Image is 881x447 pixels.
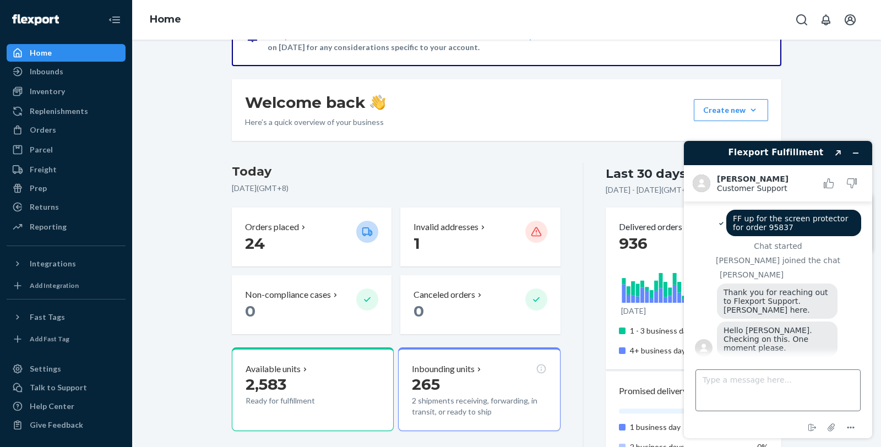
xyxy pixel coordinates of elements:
[7,379,126,396] button: Talk to Support
[7,121,126,139] a: Orders
[414,234,420,253] span: 1
[232,208,391,266] button: Orders placed 24
[7,397,126,415] a: Help Center
[245,221,299,233] p: Orders placed
[30,124,56,135] div: Orders
[30,258,76,269] div: Integrations
[791,9,813,31] button: Open Search Box
[619,234,648,253] span: 936
[839,9,861,31] button: Open account menu
[12,14,59,25] img: Flexport logo
[232,275,391,334] button: Non-compliance cases 0
[414,302,424,320] span: 0
[7,255,126,272] button: Integrations
[232,347,394,431] button: Available units2,583Ready for fulfillment
[621,306,646,317] p: [DATE]
[412,363,475,375] p: Inbounding units
[30,312,65,323] div: Fast Tags
[619,385,715,397] p: Promised delivery speeds
[245,288,331,301] p: Non-compliance cases
[30,164,57,175] div: Freight
[7,44,126,62] a: Home
[398,347,560,431] button: Inbounding units2652 shipments receiving, forwarding, in transit, or ready to ship
[246,375,286,394] span: 2,583
[30,47,52,58] div: Home
[7,218,126,236] a: Reporting
[7,161,126,178] a: Freight
[141,4,190,36] ol: breadcrumbs
[245,302,255,320] span: 0
[414,221,478,233] p: Invalid addresses
[675,132,881,447] iframe: To enrich screen reader interactions, please activate Accessibility in Grammarly extension settings
[7,416,126,434] button: Give Feedback
[30,144,53,155] div: Parcel
[400,275,560,334] button: Canceled orders 0
[694,99,768,121] button: Create new
[30,106,88,117] div: Replenishments
[30,382,87,393] div: Talk to Support
[412,395,546,417] p: 2 shipments receiving, forwarding, in transit, or ready to ship
[30,66,63,77] div: Inbounds
[30,201,59,212] div: Returns
[30,363,61,374] div: Settings
[414,288,475,301] p: Canceled orders
[7,102,126,120] a: Replenishments
[150,13,181,25] a: Home
[232,183,561,194] p: [DATE] ( GMT+8 )
[7,63,126,80] a: Inbounds
[30,419,83,430] div: Give Feedback
[370,95,385,110] img: hand-wave emoji
[30,334,69,344] div: Add Fast Tag
[24,8,47,18] span: Chat
[7,308,126,326] button: Fast Tags
[7,83,126,100] a: Inventory
[7,330,126,348] a: Add Fast Tag
[30,221,67,232] div: Reporting
[7,179,126,197] a: Prep
[245,92,385,112] h1: Welcome back
[412,375,440,394] span: 265
[30,183,47,194] div: Prep
[630,325,738,336] p: 1 - 3 business days
[246,363,301,375] p: Available units
[606,165,686,182] div: Last 30 days
[7,198,126,216] a: Returns
[232,163,561,181] h3: Today
[606,184,693,195] p: [DATE] - [DATE] ( GMT+8 )
[30,86,65,97] div: Inventory
[245,117,385,128] p: Here’s a quick overview of your business
[245,234,265,253] span: 24
[630,345,738,356] p: 4+ business days
[7,277,126,295] a: Add Integration
[246,395,347,406] p: Ready for fulfillment
[30,401,74,412] div: Help Center
[104,9,126,31] button: Close Navigation
[7,141,126,159] a: Parcel
[400,208,560,266] button: Invalid addresses 1
[7,360,126,378] a: Settings
[30,281,79,290] div: Add Integration
[619,221,691,233] button: Delivered orders
[815,9,837,31] button: Open notifications
[630,422,738,433] p: 1 business day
